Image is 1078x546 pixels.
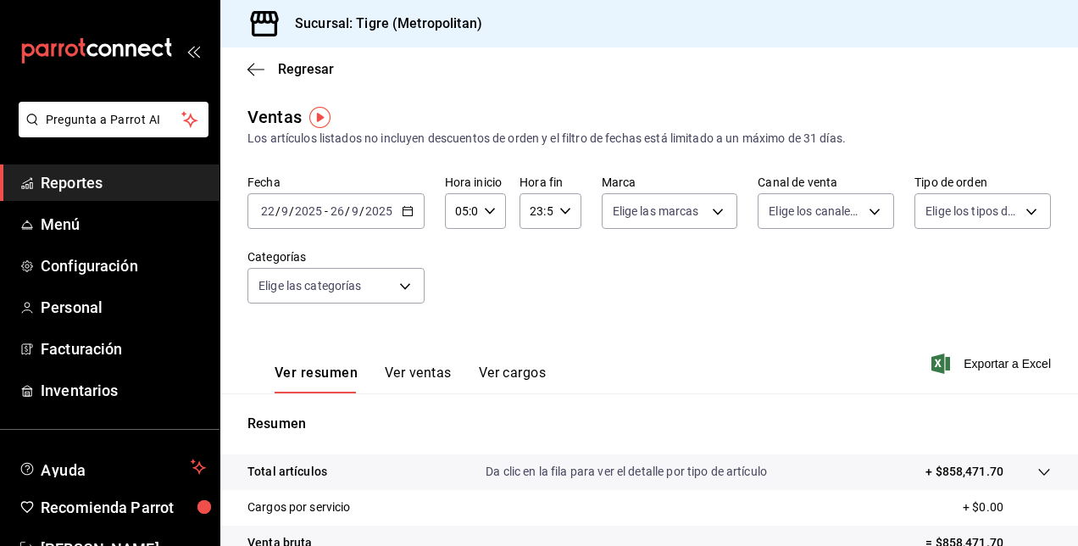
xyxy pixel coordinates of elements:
[247,130,1051,148] div: Los artículos listados no incluyen descuentos de orden y el filtro de fechas está limitado a un m...
[613,203,699,220] span: Elige las marcas
[46,111,182,129] span: Pregunta a Parrot AI
[758,176,894,188] label: Canal de venta
[486,463,767,481] p: Da clic en la fila para ver el detalle por tipo de artículo
[309,107,331,128] img: Tooltip marker
[247,251,425,263] label: Categorías
[330,204,345,218] input: --
[963,499,1051,516] p: + $0.00
[41,296,206,319] span: Personal
[260,204,275,218] input: --
[41,379,206,402] span: Inventarios
[41,457,184,477] span: Ayuda
[281,204,289,218] input: --
[41,496,206,519] span: Recomienda Parrot
[275,365,358,393] button: Ver resumen
[925,463,1003,481] p: + $858,471.70
[258,277,362,294] span: Elige las categorías
[275,365,546,393] div: navigation tabs
[247,499,351,516] p: Cargos por servicio
[247,176,425,188] label: Fecha
[520,176,581,188] label: Hora fin
[247,414,1051,434] p: Resumen
[41,337,206,360] span: Facturación
[602,176,738,188] label: Marca
[41,213,206,236] span: Menú
[914,176,1051,188] label: Tipo de orden
[479,365,547,393] button: Ver cargos
[275,204,281,218] span: /
[294,204,323,218] input: ----
[19,102,208,137] button: Pregunta a Parrot AI
[41,254,206,277] span: Configuración
[345,204,350,218] span: /
[364,204,393,218] input: ----
[385,365,452,393] button: Ver ventas
[445,176,506,188] label: Hora inicio
[41,171,206,194] span: Reportes
[278,61,334,77] span: Regresar
[925,203,1020,220] span: Elige los tipos de orden
[281,14,482,34] h3: Sucursal: Tigre (Metropolitan)
[769,203,863,220] span: Elige los canales de venta
[247,61,334,77] button: Regresar
[935,354,1051,374] button: Exportar a Excel
[247,463,327,481] p: Total artículos
[325,204,328,218] span: -
[289,204,294,218] span: /
[186,44,200,58] button: open_drawer_menu
[351,204,359,218] input: --
[247,104,302,130] div: Ventas
[359,204,364,218] span: /
[12,123,208,141] a: Pregunta a Parrot AI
